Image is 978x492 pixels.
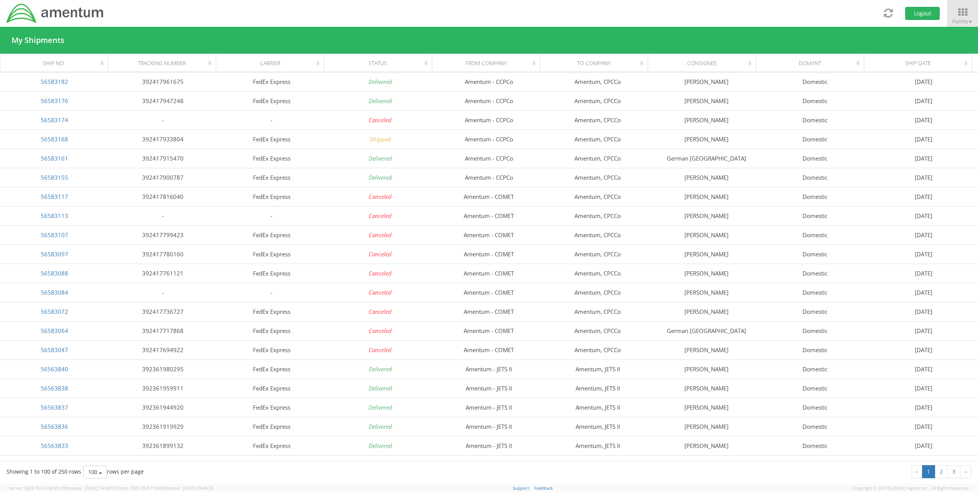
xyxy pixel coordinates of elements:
td: [DATE] [869,72,978,91]
td: 392417694922 [109,340,218,359]
a: to page 1 [922,465,935,478]
td: 392417736727 [109,302,218,321]
td: Domestic [761,91,870,110]
td: [DATE] [869,398,978,417]
td: - [109,206,218,225]
td: Amentum, JETS II [543,379,652,398]
td: Amentum - JETS II [435,379,543,398]
td: Amentum - CCPCo [435,149,543,168]
td: Amentum, JETS II [543,359,652,379]
td: 392361944920 [109,398,218,417]
td: [DATE] [869,283,978,302]
td: 392417761121 [109,264,218,283]
td: Amentum - COMET [435,225,543,244]
i: Delivered [369,384,392,392]
i: Canceled [369,250,392,258]
span: Showing 1 to 100 of 250 rows [7,468,81,475]
td: 392361919929 [109,417,218,436]
a: 56563836 [41,423,68,430]
td: [DATE] [869,206,978,225]
td: FedEx Express [217,225,326,244]
td: Amentum, CPCCo [543,225,652,244]
div: Consignee [655,59,753,67]
td: FedEx Express [217,149,326,168]
span: Copyright © [DATE]-[DATE] Agistix Inc., All Rights Reserved [852,485,969,491]
td: FedEx Express [217,398,326,417]
div: Carrier [223,59,322,67]
i: Canceled [369,116,392,124]
td: [PERSON_NAME] [652,379,761,398]
a: 56583117 [41,193,68,200]
td: [PERSON_NAME] [652,72,761,91]
td: 392361899132 [109,436,218,455]
td: Domestic [761,130,870,149]
img: dyn-intl-logo-049831509241104b2a82.png [6,3,105,24]
td: Domestic [761,417,870,436]
td: [PERSON_NAME] [652,359,761,379]
td: [PERSON_NAME] [652,436,761,455]
td: FedEx Express [217,91,326,110]
td: Amentum, CPCCo [543,91,652,110]
a: 56583088 [41,269,68,277]
i: Canceled [369,231,392,239]
td: Amentum - JETS II [435,398,543,417]
a: 56583072 [41,308,68,315]
td: Domestic [761,321,870,340]
td: Amentum, CPCCo [543,283,652,302]
td: 392361980295 [109,359,218,379]
a: 56583113 [41,212,68,220]
a: 56583155 [41,174,68,181]
span: 100 [88,468,97,476]
i: Delivered [369,365,392,373]
td: [PERSON_NAME] [652,244,761,264]
td: Amentum, CPCCo [543,321,652,340]
td: [PERSON_NAME] [652,110,761,130]
td: [PERSON_NAME] [652,264,761,283]
td: Amentum, JETS II [543,417,652,436]
td: Domestic [761,72,870,91]
td: Amentum - JETS II [435,359,543,379]
td: FedEx Express [217,187,326,206]
td: 392417900787 [109,168,218,187]
i: Canceled [369,289,392,296]
td: FedEx Express [217,321,326,340]
td: [PERSON_NAME] [652,168,761,187]
td: German [GEOGRAPHIC_DATA] [652,321,761,340]
div: To Company [547,59,645,67]
td: Domestic [761,436,870,455]
a: 56563840 [41,365,68,373]
a: 56583047 [41,346,68,354]
td: [DATE] [869,340,978,359]
span: master, [DATE] 09:46:25 [167,485,213,491]
td: Domestic [761,455,870,474]
a: 56583084 [41,289,68,296]
td: [DATE] [869,187,978,206]
td: Domestic [761,264,870,283]
td: Amentum, JETS II [543,436,652,455]
td: [DATE] [869,168,978,187]
td: Domestic [761,359,870,379]
a: 56583107 [41,231,68,239]
td: 392417780160 [109,244,218,264]
span: master, [DATE] 14:43:55 [69,485,115,491]
a: 56583161 [41,154,68,162]
td: 392361959911 [109,379,218,398]
td: FedEx Express [217,417,326,436]
td: Amentum, JETS II [543,398,652,417]
a: previous page [911,465,922,478]
a: to page 2 [935,465,948,478]
i: Delivered [369,403,392,411]
td: [DATE] [869,149,978,168]
td: FedEx Express [217,455,326,474]
i: Delivered [369,78,392,85]
td: Amentum - CCPCo [435,110,543,130]
td: FedEx Express [217,379,326,398]
i: Delivered [369,174,392,181]
td: Amentum - COMET [435,187,543,206]
td: Amentum - COMET [435,264,543,283]
i: Shipped [370,135,391,143]
td: 392361884254 [109,455,218,474]
td: Domestic [761,302,870,321]
td: Amentum, CPCCo [543,187,652,206]
td: [DATE] [869,244,978,264]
